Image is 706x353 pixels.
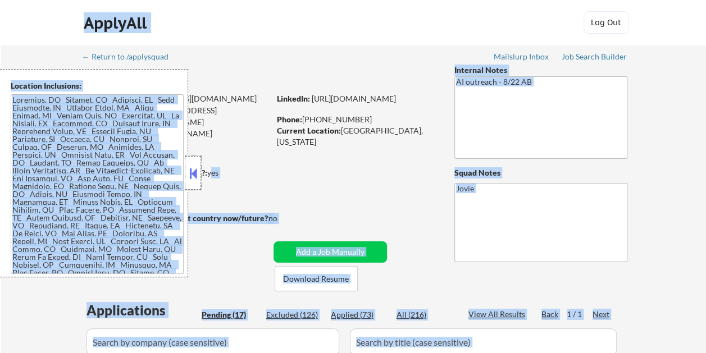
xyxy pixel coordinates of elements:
div: [GEOGRAPHIC_DATA], [US_STATE] [277,125,436,147]
div: Mailslurp Inbox [494,53,550,61]
div: ← Return to /applysquad [82,53,179,61]
div: no [268,213,300,224]
div: Next [593,309,611,320]
a: Mailslurp Inbox [494,52,550,63]
div: Applied (73) [331,309,387,320]
div: [PHONE_NUMBER] [277,114,436,125]
strong: Current Location: [277,126,341,135]
div: All (216) [397,309,453,320]
a: ← Return to /applysquad [82,52,179,63]
div: Squad Notes [454,167,627,178]
a: [URL][DOMAIN_NAME] [312,94,396,103]
div: Pending (17) [202,309,258,320]
strong: Phone: [277,114,302,124]
div: 1 / 1 [567,309,593,320]
div: Location Inclusions: [11,80,184,91]
button: Add a Job Manually [274,241,387,263]
div: Excluded (126) [266,309,322,320]
div: Internal Notes [454,65,627,76]
div: Job Search Builder [562,53,627,61]
button: Download Resume [275,266,358,291]
div: Back [541,309,559,320]
div: View All Results [468,309,529,320]
div: ApplyAll [84,13,150,33]
button: Log Out [584,11,628,34]
a: Job Search Builder [562,52,627,63]
strong: LinkedIn: [277,94,310,103]
div: Applications [86,304,198,317]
